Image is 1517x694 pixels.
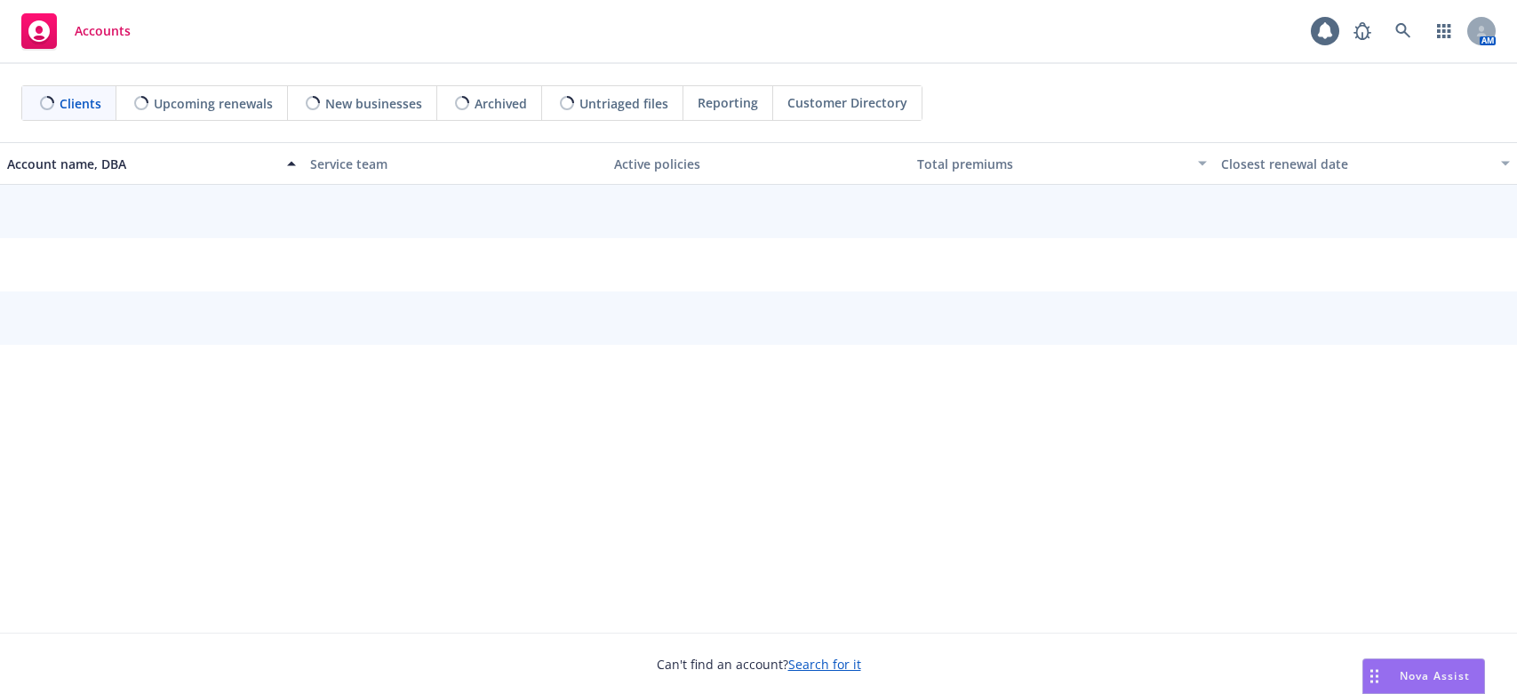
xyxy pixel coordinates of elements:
a: Report a Bug [1345,13,1380,49]
span: Accounts [75,24,131,38]
div: Service team [310,155,599,173]
div: Account name, DBA [7,155,276,173]
span: Upcoming renewals [154,94,273,113]
button: Service team [303,142,606,185]
a: Switch app [1426,13,1462,49]
span: Nova Assist [1400,668,1470,683]
span: Reporting [698,93,758,112]
span: Archived [475,94,527,113]
span: Clients [60,94,101,113]
button: Active policies [607,142,910,185]
button: Nova Assist [1362,658,1485,694]
div: Active policies [614,155,903,173]
div: Drag to move [1363,659,1385,693]
a: Search for it [788,656,861,673]
a: Accounts [14,6,138,56]
span: Can't find an account? [657,655,861,674]
a: Search [1385,13,1421,49]
button: Total premiums [910,142,1213,185]
span: New businesses [325,94,422,113]
div: Closest renewal date [1221,155,1490,173]
span: Customer Directory [787,93,907,112]
button: Closest renewal date [1214,142,1517,185]
span: Untriaged files [579,94,668,113]
div: Total premiums [917,155,1186,173]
